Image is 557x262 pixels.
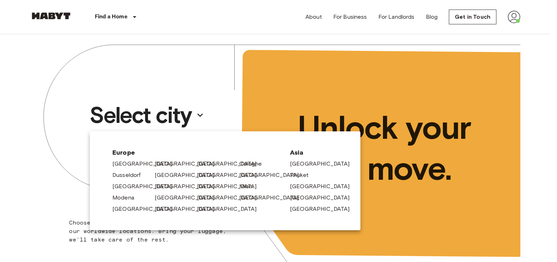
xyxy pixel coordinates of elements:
[155,171,222,179] a: [GEOGRAPHIC_DATA]
[112,171,148,179] a: Dusseldorf
[290,205,357,213] a: [GEOGRAPHIC_DATA]
[239,171,306,179] a: [GEOGRAPHIC_DATA]
[112,182,179,191] a: [GEOGRAPHIC_DATA]
[155,160,222,168] a: [GEOGRAPHIC_DATA]
[197,205,264,213] a: [GEOGRAPHIC_DATA]
[290,182,357,191] a: [GEOGRAPHIC_DATA]
[290,171,316,179] a: Phuket
[112,205,179,213] a: [GEOGRAPHIC_DATA]
[112,148,279,157] span: Europe
[290,148,338,157] span: Asia
[239,160,269,168] a: Cologne
[155,182,222,191] a: [GEOGRAPHIC_DATA]
[112,160,179,168] a: [GEOGRAPHIC_DATA]
[197,160,264,168] a: [GEOGRAPHIC_DATA]
[197,171,264,179] a: [GEOGRAPHIC_DATA]
[239,193,306,202] a: [GEOGRAPHIC_DATA]
[155,193,222,202] a: [GEOGRAPHIC_DATA]
[155,205,222,213] a: [GEOGRAPHIC_DATA]
[197,193,264,202] a: [GEOGRAPHIC_DATA]
[290,193,357,202] a: [GEOGRAPHIC_DATA]
[290,160,357,168] a: [GEOGRAPHIC_DATA]
[239,182,260,191] a: Milan
[197,182,264,191] a: [GEOGRAPHIC_DATA]
[112,193,141,202] a: Modena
